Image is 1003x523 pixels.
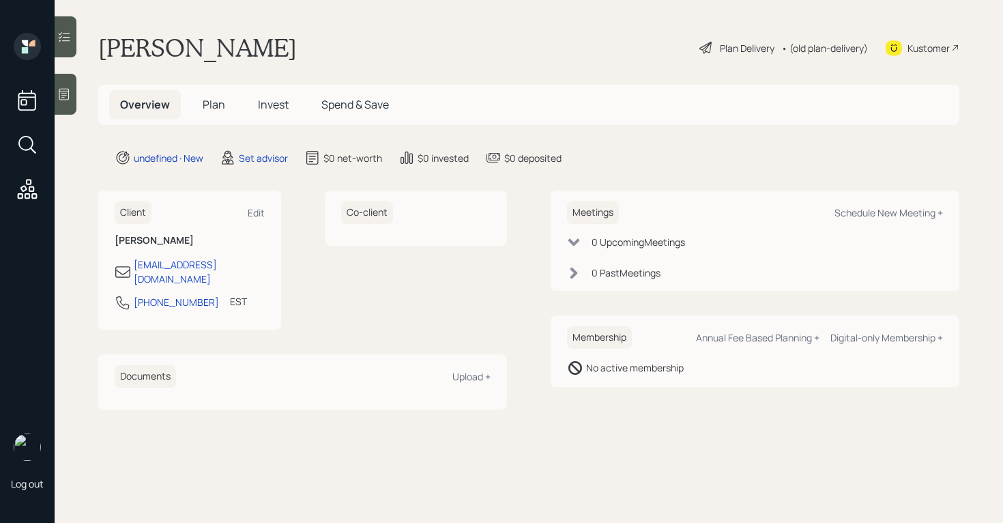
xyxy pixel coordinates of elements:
h6: [PERSON_NAME] [115,235,265,246]
div: Upload + [452,370,491,383]
div: undefined · New [134,151,203,165]
h6: Client [115,201,151,224]
div: EST [230,294,247,309]
div: Schedule New Meeting + [834,206,943,219]
div: $0 net-worth [323,151,382,165]
div: Plan Delivery [720,41,774,55]
span: Overview [120,97,170,112]
div: Digital-only Membership + [830,331,943,344]
div: Edit [248,206,265,219]
span: Invest [258,97,289,112]
h6: Meetings [567,201,619,224]
img: retirable_logo.png [14,434,41,461]
h1: [PERSON_NAME] [98,33,297,63]
div: [PHONE_NUMBER] [134,295,219,309]
span: Plan [203,97,225,112]
h6: Co-client [341,201,393,224]
span: Spend & Save [321,97,389,112]
div: • (old plan-delivery) [781,41,868,55]
div: Set advisor [239,151,288,165]
div: $0 deposited [504,151,562,165]
h6: Documents [115,365,176,388]
div: [EMAIL_ADDRESS][DOMAIN_NAME] [134,257,265,286]
h6: Membership [567,326,632,349]
div: Annual Fee Based Planning + [696,331,819,344]
div: 0 Upcoming Meeting s [592,235,685,249]
div: 0 Past Meeting s [592,266,660,280]
div: Log out [11,477,44,490]
div: $0 invested [418,151,469,165]
div: No active membership [586,361,684,375]
div: Kustomer [907,41,950,55]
